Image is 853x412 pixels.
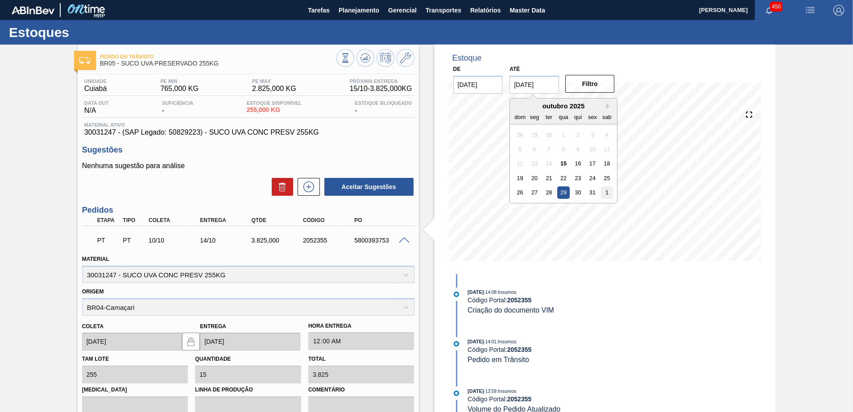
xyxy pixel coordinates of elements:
[601,186,613,198] div: Choose sábado, 1 de novembro de 2025
[484,389,497,394] span: - 13:59
[529,157,541,169] div: Not available segunda-feira, 13 de outubro de 2025
[514,186,526,198] div: Choose domingo, 26 de outubro de 2025
[352,217,410,223] div: PO
[558,172,570,184] div: Choose quarta-feira, 22 de outubro de 2025
[558,128,570,140] div: Not available quarta-feira, 1 de outubro de 2025
[336,49,354,67] button: Visão Geral dos Estoques
[484,339,497,344] span: - 14:01
[339,5,379,16] span: Planejamento
[198,237,255,244] div: 14/10/2025
[426,5,461,16] span: Transportes
[82,333,182,350] input: dd/mm/yyyy
[308,5,330,16] span: Tarefas
[587,111,599,123] div: sex
[565,75,615,93] button: Filtro
[308,383,414,396] label: Comentário
[162,100,193,106] span: Suficiência
[543,157,555,169] div: Not available terça-feira, 14 de outubro de 2025
[497,388,517,394] span: : Insumos
[601,172,613,184] div: Choose sábado, 25 de outubro de 2025
[558,186,570,198] div: Choose quarta-feira, 29 de outubro de 2025
[120,217,147,223] div: Tipo
[468,356,529,363] span: Pedido em Trânsito
[558,111,570,123] div: qua
[606,103,613,109] button: Next Month
[79,57,91,64] img: Ícone
[352,100,414,115] div: -
[249,237,307,244] div: 3.825,000
[182,333,200,350] button: locked
[12,6,54,14] img: TNhmsLtSVTkK8tSr43FrP2fwEKptu5GPRR3wAAAABJRU5ErkJggg==
[601,111,613,123] div: sab
[84,128,412,136] span: 30031247 - (SAP Legado: 50829223) - SUCO UVA CONC PRESV 255KG
[9,27,167,37] h1: Estoques
[514,111,526,123] div: dom
[100,60,336,67] span: BR05 - SUCO UVA PRESERVADO 255KG
[350,78,412,84] span: Próxima Entrega
[468,297,679,304] div: Código Portal:
[200,333,300,350] input: dd/mm/yyyy
[507,346,532,353] strong: 2052355
[572,143,584,155] div: Not available quinta-feira, 9 de outubro de 2025
[587,143,599,155] div: Not available sexta-feira, 10 de outubro de 2025
[514,172,526,184] div: Choose domingo, 19 de outubro de 2025
[146,237,204,244] div: 10/10/2025
[200,323,226,330] label: Entrega
[601,143,613,155] div: Not available sábado, 11 de outubro de 2025
[468,396,679,403] div: Código Portal:
[514,157,526,169] div: Not available domingo, 12 de outubro de 2025
[320,177,414,197] div: Aceitar Sugestões
[509,5,545,16] span: Master Data
[770,2,783,12] span: 450
[82,206,414,215] h3: Pedidos
[514,143,526,155] div: Not available domingo, 5 de outubro de 2025
[82,383,188,396] label: [MEDICAL_DATA]
[82,323,104,330] label: Coleta
[529,172,541,184] div: Choose segunda-feira, 20 de outubro de 2025
[100,54,336,59] span: Pedido em Trânsito
[198,217,255,223] div: Entrega
[454,292,459,297] img: atual
[572,186,584,198] div: Choose quinta-feira, 30 de outubro de 2025
[308,356,326,362] label: Total
[267,178,293,196] div: Excluir Sugestões
[468,346,679,353] div: Código Portal:
[805,5,816,16] img: userActions
[252,85,296,93] span: 2.825,000 KG
[293,178,320,196] div: Nova sugestão
[587,128,599,140] div: Not available sexta-feira, 3 de outubro de 2025
[587,172,599,184] div: Choose sexta-feira, 24 de outubro de 2025
[252,78,296,84] span: PE MAX
[833,5,844,16] img: Logout
[468,289,484,295] span: [DATE]
[497,339,517,344] span: : Insumos
[572,128,584,140] div: Not available quinta-feira, 2 de outubro de 2025
[247,107,302,113] span: 255,000 KG
[509,66,520,72] label: Até
[249,217,307,223] div: Qtde
[82,162,414,170] p: Nenhuma sugestão para análise
[146,217,204,223] div: Coleta
[120,237,147,244] div: Pedido de Transferência
[82,288,104,295] label: Origem
[160,85,198,93] span: 765,000 KG
[484,290,497,295] span: - 14:08
[507,396,532,403] strong: 2052355
[453,76,503,94] input: dd/mm/yyyy
[510,102,617,110] div: outubro 2025
[84,85,107,93] span: Cuiabá
[468,388,484,394] span: [DATE]
[529,143,541,155] div: Not available segunda-feira, 6 de outubro de 2025
[84,78,107,84] span: Unidade
[468,339,484,344] span: [DATE]
[82,256,109,262] label: Material
[82,356,109,362] label: Tam lote
[247,100,302,106] span: Estoque Disponível
[543,143,555,155] div: Not available terça-feira, 7 de outubro de 2025
[452,54,482,63] div: Estoque
[82,100,111,115] div: N/A
[543,111,555,123] div: ter
[601,157,613,169] div: Choose sábado, 18 de outubro de 2025
[97,237,120,244] p: PT
[543,172,555,184] div: Choose terça-feira, 21 de outubro de 2025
